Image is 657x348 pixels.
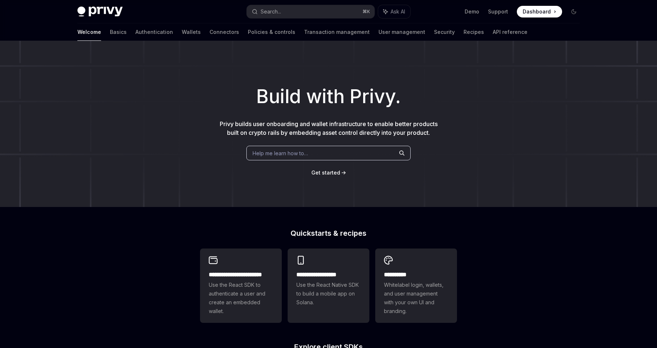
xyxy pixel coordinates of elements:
h2: Quickstarts & recipes [200,230,457,237]
a: Authentication [135,23,173,41]
a: Wallets [182,23,201,41]
a: Demo [465,8,479,15]
span: Get started [311,169,340,176]
span: Privy builds user onboarding and wallet infrastructure to enable better products built on crypto ... [220,120,438,136]
button: Search...⌘K [247,5,374,18]
span: Whitelabel login, wallets, and user management with your own UI and branding. [384,281,448,316]
h1: Build with Privy. [12,82,645,111]
span: Dashboard [523,8,551,15]
a: Transaction management [304,23,370,41]
button: Ask AI [378,5,410,18]
a: Policies & controls [248,23,295,41]
span: Use the React SDK to authenticate a user and create an embedded wallet. [209,281,273,316]
a: API reference [493,23,527,41]
span: Ask AI [391,8,405,15]
a: **** *****Whitelabel login, wallets, and user management with your own UI and branding. [375,249,457,323]
button: Toggle dark mode [568,6,580,17]
span: ⌘ K [362,9,370,15]
a: Security [434,23,455,41]
img: dark logo [77,7,123,17]
a: Connectors [210,23,239,41]
a: Basics [110,23,127,41]
span: Help me learn how to… [253,149,308,157]
a: Get started [311,169,340,176]
span: Use the React Native SDK to build a mobile app on Solana. [296,281,361,307]
a: User management [379,23,425,41]
div: Search... [261,7,281,16]
a: Support [488,8,508,15]
a: **** **** **** ***Use the React Native SDK to build a mobile app on Solana. [288,249,369,323]
a: Dashboard [517,6,562,17]
a: Recipes [464,23,484,41]
a: Welcome [77,23,101,41]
